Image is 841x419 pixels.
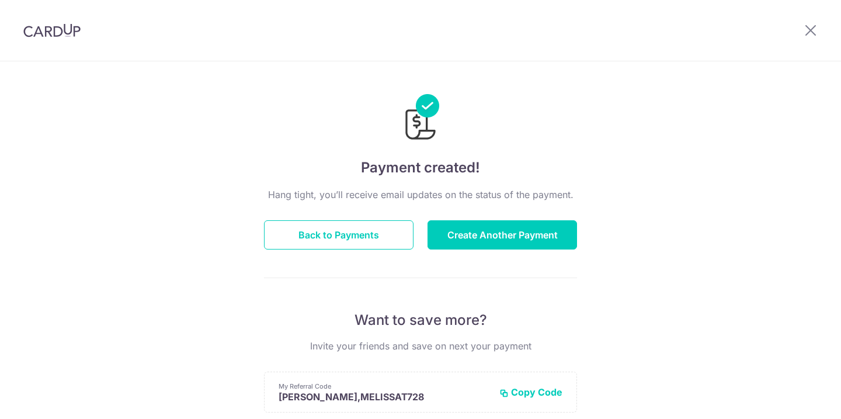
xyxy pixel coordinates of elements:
button: Create Another Payment [428,220,577,250]
p: Want to save more? [264,311,577,330]
p: Hang tight, you’ll receive email updates on the status of the payment. [264,188,577,202]
h4: Payment created! [264,157,577,178]
img: CardUp [23,23,81,37]
p: My Referral Code [279,382,490,391]
p: Invite your friends and save on next your payment [264,339,577,353]
p: [PERSON_NAME],MELISSAT728 [279,391,490,403]
button: Copy Code [499,386,562,398]
img: Payments [402,94,439,143]
button: Back to Payments [264,220,413,250]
